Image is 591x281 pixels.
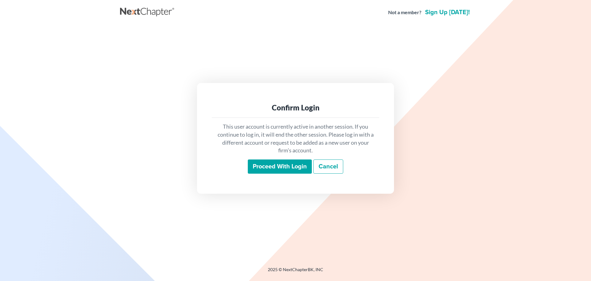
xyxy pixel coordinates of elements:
[313,159,343,174] a: Cancel
[248,159,312,174] input: Proceed with login
[120,267,471,278] div: 2025 © NextChapterBK, INC
[424,9,471,15] a: Sign up [DATE]!
[217,123,374,155] p: This user account is currently active in another session. If you continue to log in, it will end ...
[217,103,374,113] div: Confirm Login
[388,9,421,16] strong: Not a member?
